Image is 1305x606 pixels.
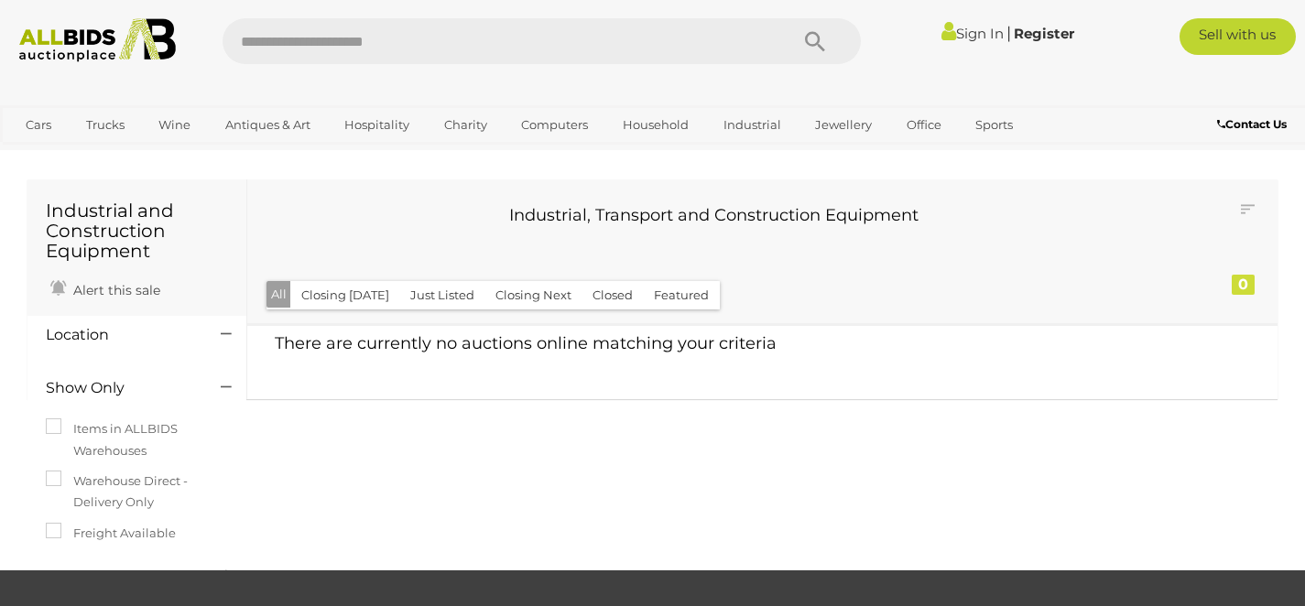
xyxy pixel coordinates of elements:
a: Register [1014,25,1074,42]
button: All [266,281,291,308]
button: Closing Next [484,281,582,309]
button: Featured [643,281,720,309]
span: Alert this sale [69,282,160,298]
a: Industrial [712,110,793,140]
img: Allbids.com.au [10,18,185,62]
a: Charity [432,110,499,140]
a: Antiques & Art [213,110,322,140]
div: 0 [1232,275,1255,295]
a: [GEOGRAPHIC_DATA] [14,140,168,170]
a: Jewellery [803,110,884,140]
span: There are currently no auctions online matching your criteria [275,333,777,353]
span: | [1006,23,1011,43]
a: Computers [509,110,600,140]
h4: Show Only [46,380,193,396]
h4: Location [46,327,193,343]
button: Search [769,18,861,64]
h4: Category [46,568,193,585]
a: Trucks [74,110,136,140]
a: Cars [14,110,63,140]
button: Closed [582,281,644,309]
a: Wine [147,110,202,140]
a: Hospitality [332,110,421,140]
label: Freight Available [46,523,176,544]
a: Office [895,110,953,140]
h3: Industrial, Transport and Construction Equipment [279,207,1148,225]
a: Sell with us [1180,18,1297,55]
label: Items in ALLBIDS Warehouses [46,418,228,461]
h1: Industrial and Construction Equipment [46,200,228,261]
button: Closing [DATE] [290,281,400,309]
a: Sports [963,110,1025,140]
button: Just Listed [399,281,485,309]
a: Contact Us [1217,114,1291,135]
b: Contact Us [1217,117,1287,131]
a: Alert this sale [46,275,165,302]
label: Warehouse Direct - Delivery Only [46,471,228,514]
a: Household [611,110,701,140]
a: Sign In [941,25,1004,42]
